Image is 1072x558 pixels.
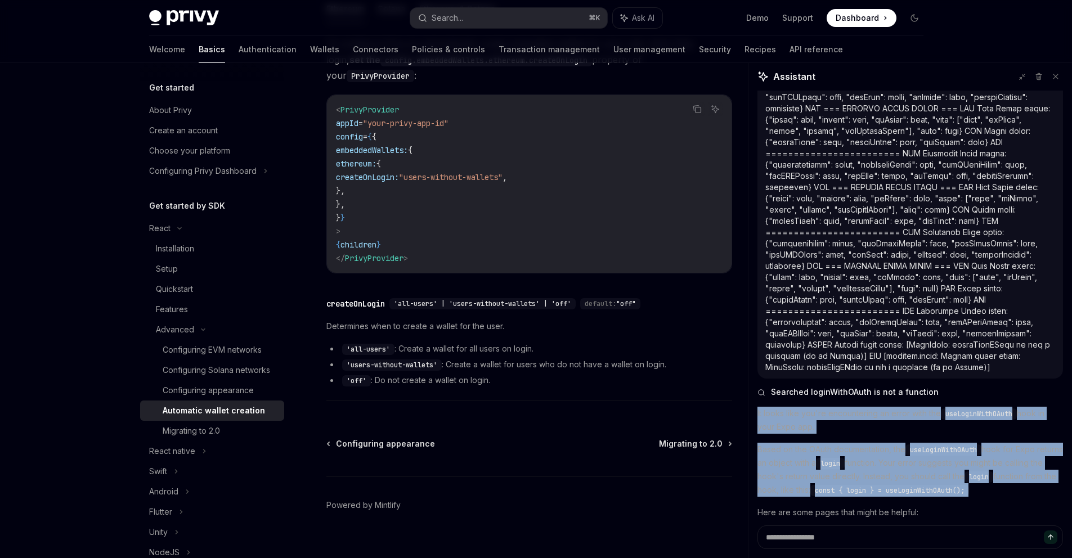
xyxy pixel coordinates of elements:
[905,9,923,27] button: Toggle dark mode
[589,13,600,22] span: ⌘ K
[394,299,571,308] span: 'all-users' | 'users-without-wallets' | 'off'
[412,36,485,63] a: Policies & controls
[336,159,376,169] span: ethereum:
[149,124,218,137] div: Create an account
[1044,530,1057,544] button: Send message
[503,172,507,182] span: ,
[746,12,769,24] a: Demo
[149,81,194,94] h5: Get started
[910,445,977,454] span: useLoginWithOAuth
[410,8,607,28] button: Search...⌘K
[757,506,1063,519] p: Here are some pages that might be helpful:
[376,159,381,169] span: {
[156,242,194,255] div: Installation
[353,36,398,63] a: Connectors
[408,145,412,155] span: {
[340,105,399,115] span: PrivyProvider
[140,299,284,319] a: Features
[945,409,1012,418] span: useLoginWithOAuth
[771,386,939,398] span: Searched loginWithOAuth is not a function
[149,10,219,26] img: dark logo
[376,240,381,250] span: }
[336,132,363,142] span: config
[340,213,345,223] span: }
[163,363,270,377] div: Configuring Solana networks
[336,186,345,196] span: },
[363,118,448,128] span: "your-privy-app-id"
[140,360,284,380] a: Configuring Solana networks
[372,132,376,142] span: {
[149,444,195,458] div: React native
[163,384,254,397] div: Configuring appearance
[358,118,363,128] span: =
[336,226,340,236] span: >
[349,54,592,65] strong: set the
[163,404,265,417] div: Automatic wallet creation
[820,459,840,468] span: login
[342,375,371,386] code: 'off'
[342,344,394,355] code: 'all-users'
[757,443,1063,497] p: Based on the OAuth documentation, the hook for Expo returns an object with a function. Your error...
[326,358,732,371] li: : Create a wallet for users who do not have a wallet on login.
[336,199,345,209] span: },
[239,36,297,63] a: Authentication
[156,303,188,316] div: Features
[140,100,284,120] a: About Privy
[149,36,185,63] a: Welcome
[613,8,662,28] button: Ask AI
[969,472,989,481] span: login
[326,499,401,511] a: Powered by Mintlify
[782,12,813,24] a: Support
[149,222,171,235] div: React
[659,438,731,449] a: Migrating to 2.0
[163,343,262,357] div: Configuring EVM networks
[827,9,896,27] a: Dashboard
[616,299,636,308] span: "off"
[336,105,340,115] span: <
[149,164,257,178] div: Configuring Privy Dashboard
[140,141,284,161] a: Choose your platform
[149,144,230,157] div: Choose your platform
[340,240,376,250] span: children
[140,400,284,421] a: Automatic wallet creation
[345,253,403,263] span: PrivyProvider
[140,380,284,400] a: Configuring appearance
[140,120,284,141] a: Create an account
[156,262,178,276] div: Setup
[328,438,435,449] a: Configuring appearance
[708,102,723,116] button: Ask AI
[347,70,414,82] code: PrivyProvider
[149,103,192,117] div: About Privy
[326,298,385,309] div: createOnLogin
[336,145,408,155] span: embeddedWallets:
[156,282,193,296] div: Quickstart
[773,70,815,83] span: Assistant
[757,386,1063,398] button: Searched loginWithOAuth is not a function
[336,213,340,223] span: }
[149,199,225,213] h5: Get started by SDK
[336,438,435,449] span: Configuring appearance
[336,253,345,263] span: </
[149,485,178,498] div: Android
[585,299,616,308] span: default:
[156,323,194,336] div: Advanced
[149,505,172,519] div: Flutter
[326,342,732,355] li: : Create a wallet for all users on login.
[149,525,168,539] div: Unity
[367,132,372,142] span: {
[363,132,367,142] span: =
[140,238,284,259] a: Installation
[399,172,503,182] span: "users-without-wallets"
[632,12,654,24] span: Ask AI
[326,319,732,333] span: Determines when to create a wallet for the user.
[336,240,340,250] span: {
[659,438,723,449] span: Migrating to 2.0
[403,253,408,263] span: >
[790,36,843,63] a: API reference
[140,421,284,441] a: Migrating to 2.0
[140,340,284,360] a: Configuring EVM networks
[140,279,284,299] a: Quickstart
[744,36,776,63] a: Recipes
[432,11,463,25] div: Search...
[836,12,879,24] span: Dashboard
